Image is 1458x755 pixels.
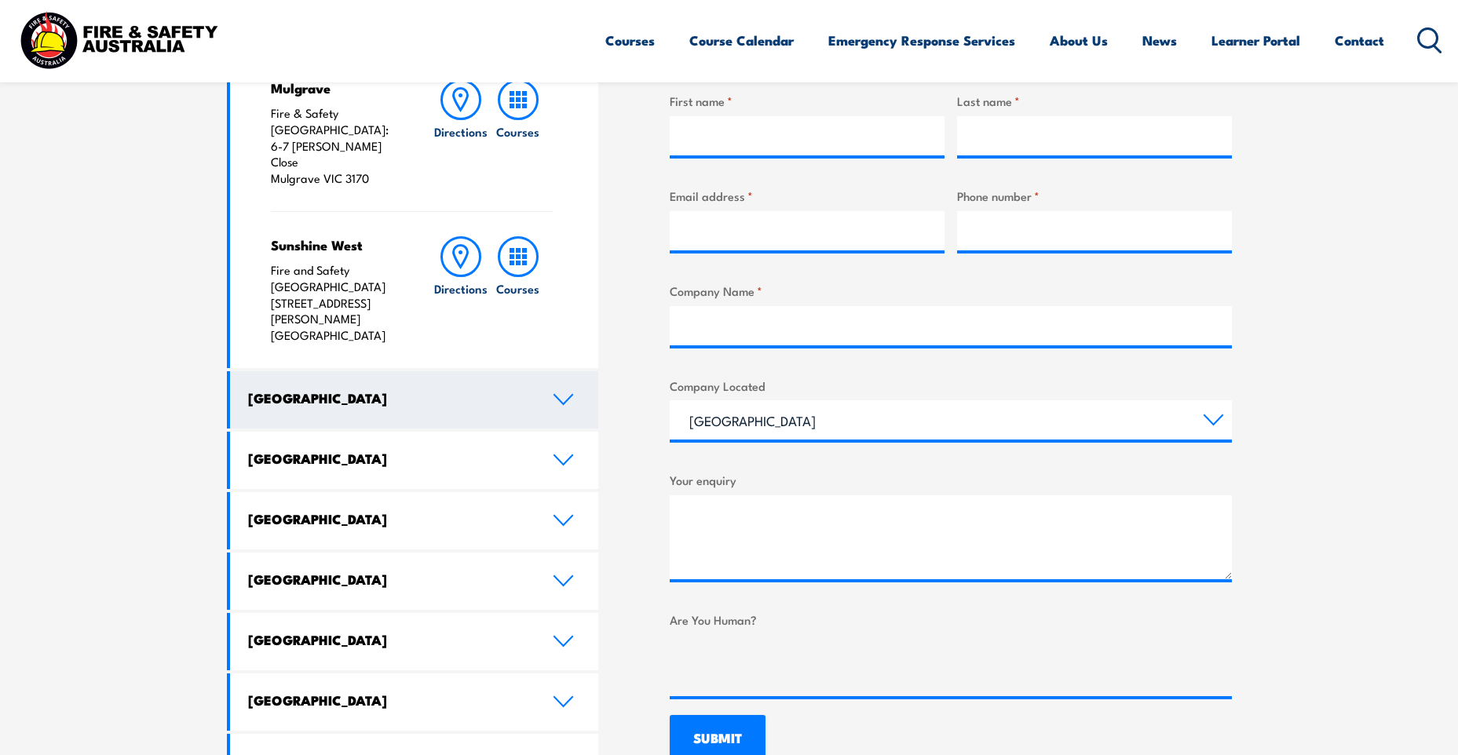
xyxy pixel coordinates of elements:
h4: [GEOGRAPHIC_DATA] [248,510,529,527]
label: Email address [670,187,945,205]
h4: [GEOGRAPHIC_DATA] [248,450,529,467]
label: Company Name [670,282,1232,300]
label: Company Located [670,377,1232,395]
a: Learner Portal [1211,20,1300,61]
label: Phone number [957,187,1232,205]
a: Courses [605,20,655,61]
a: [GEOGRAPHIC_DATA] [230,673,599,731]
label: Are You Human? [670,611,1232,629]
a: Courses [490,79,546,187]
p: Fire and Safety [GEOGRAPHIC_DATA] [STREET_ADDRESS][PERSON_NAME] [GEOGRAPHIC_DATA] [271,262,402,344]
a: About Us [1050,20,1108,61]
iframe: reCAPTCHA [670,635,908,696]
label: Your enquiry [670,471,1232,489]
h4: Sunshine West [271,236,402,253]
a: Courses [490,236,546,344]
a: Emergency Response Services [828,20,1015,61]
h6: Directions [434,123,488,140]
label: First name [670,92,945,110]
a: [GEOGRAPHIC_DATA] [230,371,599,429]
a: Contact [1335,20,1384,61]
a: [GEOGRAPHIC_DATA] [230,613,599,670]
a: [GEOGRAPHIC_DATA] [230,553,599,610]
h4: [GEOGRAPHIC_DATA] [248,631,529,648]
h6: Courses [496,123,539,140]
h4: [GEOGRAPHIC_DATA] [248,389,529,407]
a: [GEOGRAPHIC_DATA] [230,432,599,489]
p: Fire & Safety [GEOGRAPHIC_DATA]: 6-7 [PERSON_NAME] Close Mulgrave VIC 3170 [271,105,402,187]
a: [GEOGRAPHIC_DATA] [230,492,599,549]
h6: Directions [434,280,488,297]
h4: [GEOGRAPHIC_DATA] [248,691,529,709]
label: Last name [957,92,1232,110]
a: Directions [433,79,489,187]
h4: [GEOGRAPHIC_DATA] [248,571,529,588]
a: Course Calendar [689,20,794,61]
h6: Courses [496,280,539,297]
a: News [1142,20,1177,61]
h4: Mulgrave [271,79,402,97]
a: Directions [433,236,489,344]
